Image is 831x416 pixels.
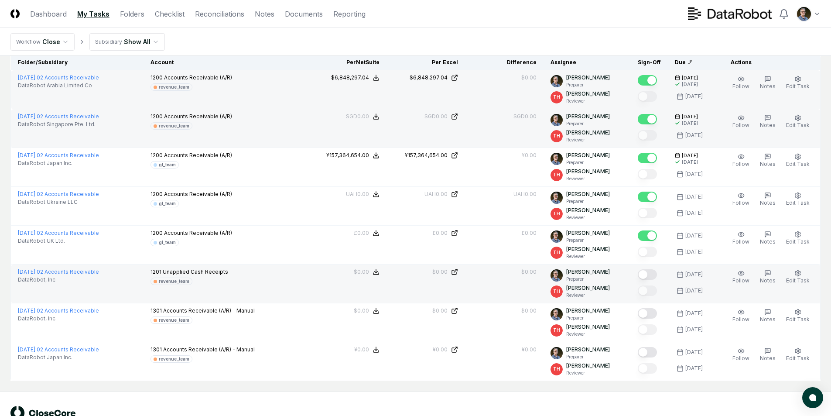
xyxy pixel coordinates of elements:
span: Follow [732,277,749,284]
span: Accounts Receivable (A/R) [164,113,232,120]
span: Unapplied Cash Receipts [163,268,228,275]
p: [PERSON_NAME] [566,113,610,120]
span: 1200 [150,152,163,158]
div: revenue_team [159,278,189,285]
button: Mark complete [638,230,657,241]
div: SGD0.00 [346,113,369,120]
span: 1200 [150,74,163,81]
a: [DATE]:02 Accounts Receivable [18,307,99,314]
p: Preparer [566,237,610,244]
span: Accounts Receivable (A/R) [164,152,232,158]
div: Due [675,58,710,66]
a: $6,848,297.04 [393,74,458,82]
button: Notes [758,74,777,92]
p: Preparer [566,159,610,166]
span: [DATE] : [18,268,37,275]
button: Mark complete [638,324,657,335]
span: [DATE] [682,152,698,159]
a: Reporting [333,9,366,19]
span: Notes [760,199,776,206]
img: ACg8ocIKkWkSBt61NmUwqxQxRTOE9S1dAxJWMQCA-dosXduSGjW8Ryxq=s96-c [551,269,563,282]
div: [DATE] [685,309,703,317]
p: [PERSON_NAME] [566,245,610,253]
div: [DATE] [685,348,703,356]
button: Edit Task [784,307,811,325]
button: Follow [731,151,751,170]
button: Notes [758,151,777,170]
span: Follow [732,316,749,323]
button: Mark complete [638,247,657,257]
button: Edit Task [784,268,811,286]
p: Reviewer [566,370,610,376]
button: Notes [758,113,777,131]
span: Accounts Receivable (A/R) [164,230,232,236]
span: Edit Task [786,199,810,206]
img: ACg8ocIKkWkSBt61NmUwqxQxRTOE9S1dAxJWMQCA-dosXduSGjW8Ryxq=s96-c [551,230,563,243]
span: DataRobot Ukraine LLC [18,198,78,206]
span: Edit Task [786,277,810,284]
button: $0.00 [354,268,380,276]
span: Notes [760,161,776,167]
span: Edit Task [786,355,810,361]
div: [DATE] [685,271,703,278]
div: $0.00 [432,307,448,315]
img: DataRobot logo [688,7,772,20]
div: [DATE] [685,209,703,217]
a: Dashboard [30,9,67,19]
button: Mark complete [638,347,657,358]
span: [DATE] : [18,346,37,353]
div: gl_team [159,239,176,246]
span: Follow [732,355,749,361]
p: Reviewer [566,214,610,221]
span: DataRobot Singapore Pte. Ltd. [18,120,96,128]
div: ¥0.00 [354,346,369,354]
p: [PERSON_NAME] [566,74,610,82]
div: Subsidiary [95,38,122,46]
a: Reconciliations [195,9,244,19]
button: UAH0.00 [346,190,380,198]
button: $0.00 [354,307,380,315]
span: [DATE] [682,75,698,81]
p: Preparer [566,198,610,205]
p: [PERSON_NAME] [566,229,610,237]
p: [PERSON_NAME] [566,190,610,198]
span: Notes [760,355,776,361]
span: [DATE] : [18,307,37,314]
th: Assignee [544,55,631,70]
div: SGD0.00 [513,113,537,120]
div: gl_team [159,162,176,168]
span: Notes [760,277,776,284]
button: Follow [731,268,751,286]
button: Mark complete [638,208,657,218]
span: Edit Task [786,238,810,245]
div: $0.00 [521,307,537,315]
a: [DATE]:02 Accounts Receivable [18,346,99,353]
th: Folder/Subsidiary [11,55,144,70]
button: Mark complete [638,192,657,202]
th: Difference [465,55,544,70]
p: Preparer [566,354,610,360]
span: Follow [732,122,749,128]
button: Mark complete [638,363,657,374]
img: ACg8ocIKkWkSBt61NmUwqxQxRTOE9S1dAxJWMQCA-dosXduSGjW8Ryxq=s96-c [551,114,563,126]
img: Logo [10,9,20,18]
th: Per NetSuite [308,55,386,70]
span: TH [553,172,560,178]
p: Reviewer [566,253,610,260]
button: Notes [758,229,777,248]
button: Notes [758,346,777,364]
div: revenue_team [159,84,189,90]
div: $0.00 [521,74,537,82]
span: [DATE] : [18,74,37,81]
p: [PERSON_NAME] [566,284,610,292]
button: $6,848,297.04 [331,74,380,82]
div: [DATE] [682,81,698,88]
div: [DATE] [685,232,703,240]
span: [DATE] : [18,191,37,197]
button: Edit Task [784,74,811,92]
span: Notes [760,122,776,128]
p: Reviewer [566,331,610,337]
button: Mark complete [638,285,657,296]
th: Sign-Off [631,55,668,70]
div: £0.00 [521,229,537,237]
